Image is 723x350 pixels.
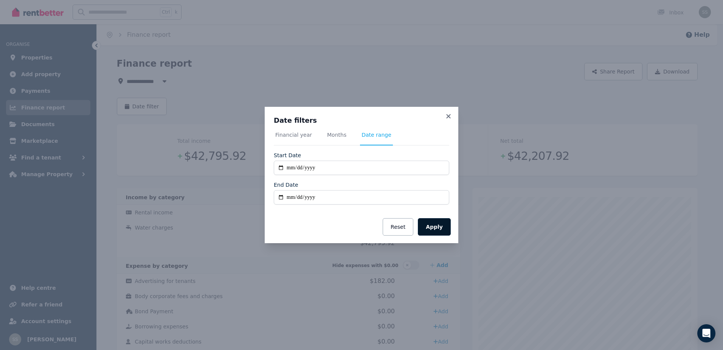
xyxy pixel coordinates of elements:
[274,131,449,145] nav: Tabs
[361,131,391,139] span: Date range
[275,131,312,139] span: Financial year
[697,324,715,342] div: Open Intercom Messenger
[327,131,346,139] span: Months
[383,218,413,236] button: Reset
[274,152,301,159] label: Start Date
[274,181,298,189] label: End Date
[274,116,449,125] h3: Date filters
[418,218,451,236] button: Apply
